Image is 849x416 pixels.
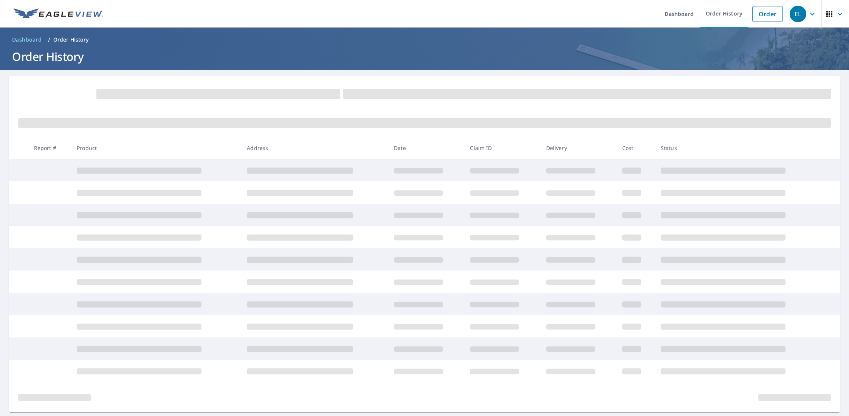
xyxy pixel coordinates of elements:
th: Date [388,137,464,159]
a: Dashboard [9,34,45,46]
a: Order [752,6,783,22]
th: Delivery [540,137,616,159]
li: / [48,35,50,44]
th: Product [71,137,241,159]
nav: breadcrumb [9,34,840,46]
span: Dashboard [12,36,42,43]
th: Claim ID [464,137,540,159]
th: Report # [28,137,71,159]
img: EV Logo [14,8,103,20]
div: EL [790,6,806,22]
th: Cost [616,137,655,159]
h1: Order History [9,49,840,64]
p: Order History [53,36,89,43]
th: Status [655,137,825,159]
th: Address [241,137,388,159]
